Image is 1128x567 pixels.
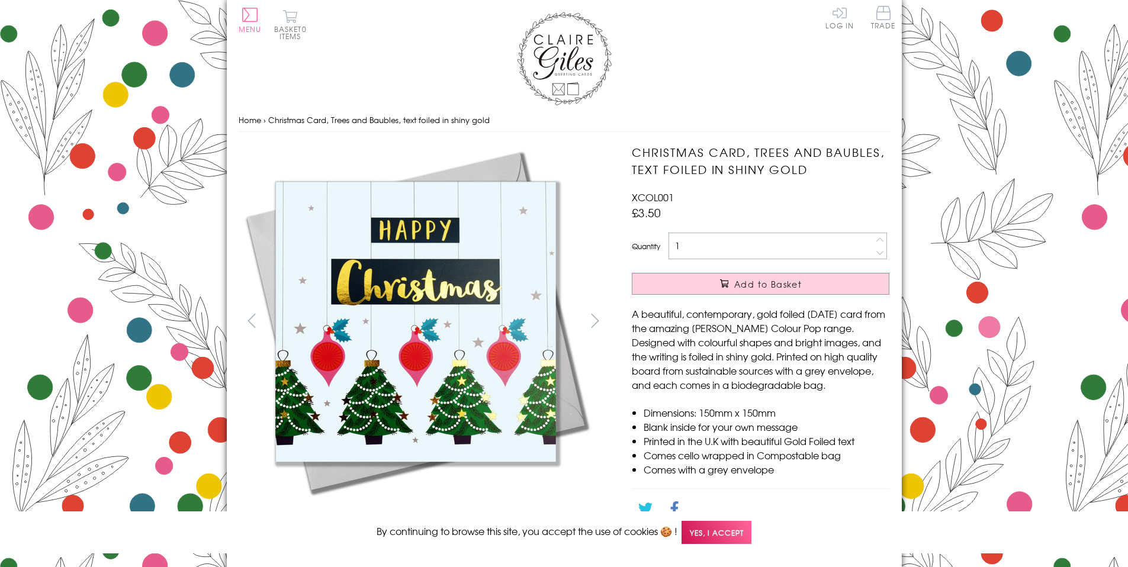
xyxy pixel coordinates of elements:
img: Claire Giles Greetings Cards [517,12,612,105]
img: Christmas Card, Trees and Baubles, text foiled in shiny gold [608,144,963,499]
label: Quantity [632,241,660,252]
button: Menu [239,8,262,33]
nav: breadcrumbs [239,108,890,133]
li: Printed in the U.K with beautiful Gold Foiled text [644,434,889,448]
span: Christmas Card, Trees and Baubles, text foiled in shiny gold [268,114,490,125]
span: Add to Basket [734,278,802,290]
li: Comes cello wrapped in Compostable bag [644,448,889,462]
span: Trade [871,6,896,29]
p: A beautiful, contemporary, gold foiled [DATE] card from the amazing [PERSON_NAME] Colour Pop rang... [632,307,889,392]
li: Dimensions: 150mm x 150mm [644,405,889,420]
img: Christmas Card, Trees and Baubles, text foiled in shiny gold [238,144,593,499]
a: Log In [825,6,854,29]
span: 0 items [279,24,307,41]
a: Trade [871,6,896,31]
span: XCOL001 [632,190,674,204]
button: prev [239,307,265,334]
span: £3.50 [632,204,661,221]
button: Add to Basket [632,273,889,295]
span: › [263,114,266,125]
button: next [581,307,608,334]
button: Basket0 items [274,9,307,40]
span: Yes, I accept [682,521,751,544]
a: Home [239,114,261,125]
span: Menu [239,24,262,34]
li: Blank inside for your own message [644,420,889,434]
li: Comes with a grey envelope [644,462,889,476]
h1: Christmas Card, Trees and Baubles, text foiled in shiny gold [632,144,889,178]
